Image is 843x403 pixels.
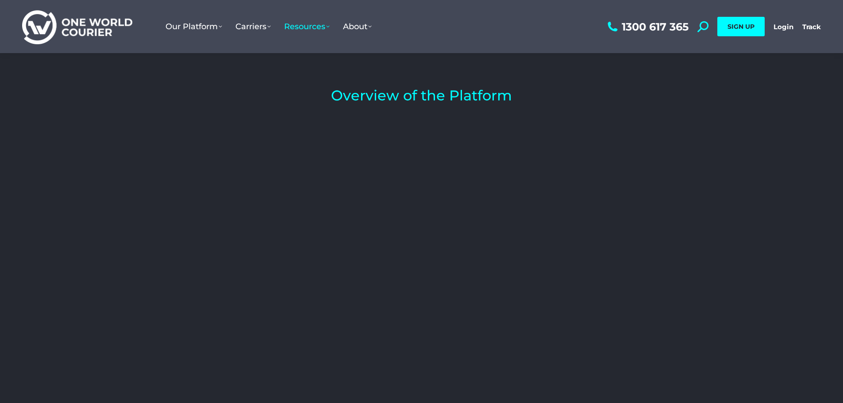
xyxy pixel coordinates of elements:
[774,23,793,31] a: Login
[336,13,378,40] a: About
[605,21,689,32] a: 1300 617 365
[161,88,683,103] h2: Overview of the Platform
[717,17,765,36] a: SIGN UP
[22,9,132,45] img: One World Courier
[235,22,271,31] span: Carriers
[343,22,372,31] span: About
[159,13,229,40] a: Our Platform
[229,13,277,40] a: Carriers
[166,22,222,31] span: Our Platform
[284,22,330,31] span: Resources
[802,23,821,31] a: Track
[728,23,754,31] span: SIGN UP
[277,13,336,40] a: Resources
